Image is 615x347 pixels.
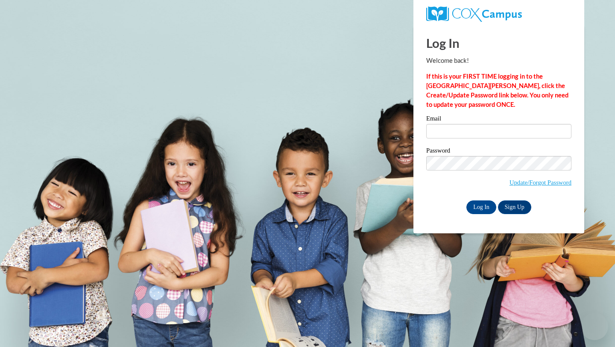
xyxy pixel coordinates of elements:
img: COX Campus [426,6,522,22]
iframe: Button to launch messaging window [581,313,608,340]
h1: Log In [426,34,571,52]
input: Log In [466,200,496,214]
a: COX Campus [426,6,571,22]
a: Sign Up [498,200,531,214]
p: Welcome back! [426,56,571,65]
label: Password [426,147,571,156]
label: Email [426,115,571,124]
strong: If this is your FIRST TIME logging in to the [GEOGRAPHIC_DATA][PERSON_NAME], click the Create/Upd... [426,73,568,108]
a: Update/Forgot Password [510,179,571,186]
